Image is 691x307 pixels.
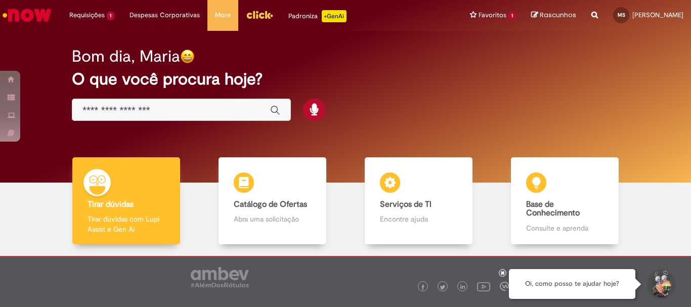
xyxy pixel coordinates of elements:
p: Encontre ajuda [380,214,457,224]
img: logo_footer_ambev_rotulo_gray.png [191,267,249,287]
a: Tirar dúvidas Tirar dúvidas com Lupi Assist e Gen Ai [53,157,199,245]
div: Padroniza [288,10,347,22]
b: Tirar dúvidas [88,199,134,209]
img: logo_footer_workplace.png [500,282,509,291]
a: Base de Conhecimento Consulte e aprenda [492,157,638,245]
span: Rascunhos [540,10,576,20]
span: [PERSON_NAME] [632,11,683,19]
span: 1 [107,12,114,20]
img: happy-face.png [180,49,195,64]
button: Iniciar Conversa de Suporte [645,269,676,299]
b: Catálogo de Ofertas [234,199,307,209]
span: 1 [508,12,516,20]
p: Tirar dúvidas com Lupi Assist e Gen Ai [88,214,164,234]
img: logo_footer_facebook.png [420,285,425,290]
a: Serviços de TI Encontre ajuda [345,157,492,245]
h2: Bom dia, Maria [72,48,180,65]
h2: O que você procura hoje? [72,70,619,88]
div: Oi, como posso te ajudar hoje? [509,269,635,299]
p: +GenAi [322,10,347,22]
b: Serviços de TI [380,199,431,209]
img: logo_footer_youtube.png [477,280,490,293]
img: logo_footer_twitter.png [440,285,445,290]
img: click_logo_yellow_360x200.png [246,7,273,22]
img: ServiceNow [1,5,53,25]
a: Rascunhos [531,11,576,20]
p: Consulte e aprenda [526,223,603,233]
a: Catálogo de Ofertas Abra uma solicitação [199,157,345,245]
p: Abra uma solicitação [234,214,311,224]
span: Requisições [69,10,105,20]
b: Base de Conhecimento [526,199,580,218]
span: More [215,10,231,20]
img: logo_footer_linkedin.png [460,284,465,290]
span: Despesas Corporativas [129,10,200,20]
span: Favoritos [479,10,506,20]
span: MS [618,12,625,18]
